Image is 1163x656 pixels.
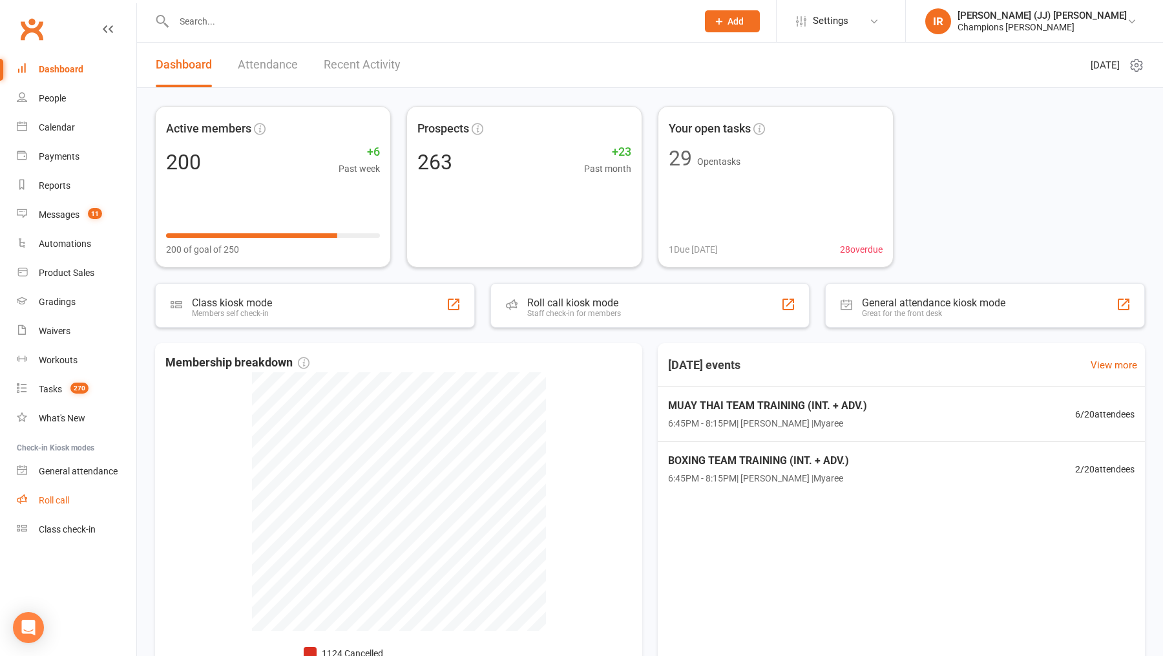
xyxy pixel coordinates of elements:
div: Roll call kiosk mode [527,297,621,309]
a: People [17,84,136,113]
span: 6:45PM - 8:15PM | [PERSON_NAME] | Myaree [668,416,867,430]
span: Past month [584,162,631,176]
input: Search... [170,12,688,30]
div: Waivers [39,326,70,336]
span: 200 of goal of 250 [166,242,239,257]
div: Champions [PERSON_NAME] [958,21,1127,33]
div: Payments [39,151,79,162]
div: General attendance kiosk mode [862,297,1005,309]
div: IR [925,8,951,34]
span: 2 / 20 attendees [1075,462,1135,476]
div: General attendance [39,466,118,476]
div: 200 [166,152,201,173]
span: +6 [339,143,380,162]
span: BOXING TEAM TRAINING (INT. + ADV.) [668,452,849,469]
span: Prospects [417,120,469,138]
span: Active members [166,120,251,138]
div: Messages [39,209,79,220]
a: Messages 11 [17,200,136,229]
a: Waivers [17,317,136,346]
div: People [39,93,66,103]
span: MUAY THAI TEAM TRAINING (INT. + ADV.) [668,397,867,414]
span: [DATE] [1091,58,1120,73]
div: Tasks [39,384,62,394]
div: 29 [669,148,692,169]
div: What's New [39,413,85,423]
span: Settings [813,6,848,36]
a: Dashboard [17,55,136,84]
a: Attendance [238,43,298,87]
a: Calendar [17,113,136,142]
a: Gradings [17,288,136,317]
span: 28 overdue [840,242,883,257]
span: Past week [339,162,380,176]
div: Members self check-in [192,309,272,318]
span: 11 [88,208,102,219]
div: Class kiosk mode [192,297,272,309]
div: Workouts [39,355,78,365]
span: +23 [584,143,631,162]
div: Reports [39,180,70,191]
a: Clubworx [16,13,48,45]
div: [PERSON_NAME] (JJ) [PERSON_NAME] [958,10,1127,21]
div: Roll call [39,495,69,505]
a: Dashboard [156,43,212,87]
div: Automations [39,238,91,249]
div: Dashboard [39,64,83,74]
a: Workouts [17,346,136,375]
span: Your open tasks [669,120,751,138]
div: Gradings [39,297,76,307]
a: Reports [17,171,136,200]
span: 6 / 20 attendees [1075,407,1135,421]
div: Product Sales [39,268,94,278]
span: 6:45PM - 8:15PM | [PERSON_NAME] | Myaree [668,471,849,485]
a: What's New [17,404,136,433]
a: Product Sales [17,259,136,288]
a: Automations [17,229,136,259]
div: Class check-in [39,524,96,534]
a: Tasks 270 [17,375,136,404]
a: Class kiosk mode [17,515,136,544]
span: 1 Due [DATE] [669,242,718,257]
span: Membership breakdown [165,354,309,372]
div: 263 [417,152,452,173]
a: View more [1091,357,1137,373]
div: Calendar [39,122,75,132]
a: Recent Activity [324,43,401,87]
div: Open Intercom Messenger [13,612,44,643]
a: General attendance kiosk mode [17,457,136,486]
div: Great for the front desk [862,309,1005,318]
button: Add [705,10,760,32]
a: Roll call [17,486,136,515]
span: 270 [70,383,89,394]
a: Payments [17,142,136,171]
span: Add [728,16,744,26]
h3: [DATE] events [658,354,751,377]
div: Staff check-in for members [527,309,621,318]
span: Open tasks [697,156,740,167]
